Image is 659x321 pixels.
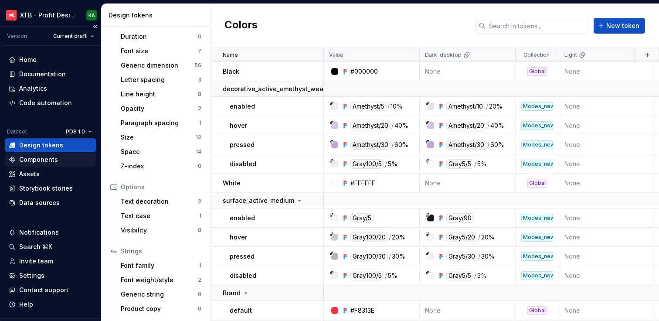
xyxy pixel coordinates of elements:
[117,159,205,173] a: Z-index0
[230,121,247,130] p: hover
[89,20,101,33] button: Collapse sidebar
[198,227,201,234] div: 0
[19,170,40,178] div: Assets
[19,198,60,207] div: Data sources
[446,159,473,169] div: Gray5/5
[199,120,201,126] div: 1
[350,159,384,169] div: Gray100/5
[481,232,495,242] div: 20%
[474,159,476,169] div: /
[224,18,258,34] h2: Colors
[223,67,239,76] p: Black
[19,228,59,237] div: Notifications
[388,159,397,169] div: 5%
[446,140,486,150] div: Amethyst/30
[446,232,477,242] div: Gray5/20
[7,128,27,135] div: Dataset
[388,271,397,280] div: 5%
[198,33,201,40] div: 0
[196,148,201,155] div: 14
[446,252,477,261] div: Gray5/30
[446,121,486,130] div: Amethyst/20
[478,232,480,242] div: /
[117,287,205,301] a: Generic string0
[20,11,76,20] div: XTB - Profit Design System
[385,271,387,280] div: /
[230,306,252,315] p: default
[350,102,387,111] div: Amethyst/5
[385,159,387,169] div: /
[446,102,485,111] div: Amethyst/10
[5,225,96,239] button: Notifications
[559,301,655,320] td: None
[474,271,476,280] div: /
[559,266,655,285] td: None
[121,183,201,191] div: Options
[66,128,85,135] span: PDS 1.0
[394,140,408,150] div: 60%
[5,138,96,152] a: Design tokens
[230,140,255,149] p: pressed
[527,179,547,188] div: Global
[521,140,553,149] div: Modes_new
[117,273,205,287] a: Font weight/style2
[19,271,44,280] div: Settings
[564,51,577,58] p: Light
[109,11,207,20] div: Design tokens
[117,30,205,44] a: Duration0
[387,102,390,111] div: /
[350,67,378,76] div: #000000
[121,47,198,55] div: Font size
[199,262,201,269] div: 1
[19,242,52,251] div: Search ⌘K
[223,51,238,58] p: Name
[350,232,388,242] div: Gray100/20
[389,232,391,242] div: /
[490,121,504,130] div: 40%
[117,58,205,72] a: Generic dimension56
[392,232,405,242] div: 20%
[199,212,201,219] div: 1
[559,62,655,81] td: None
[5,283,96,297] button: Contact support
[521,121,553,130] div: Modes_new
[117,209,205,223] a: Text case1
[117,195,205,208] a: Text decoration2
[350,306,374,315] div: #F8313E
[121,61,194,70] div: Generic dimension
[5,297,96,311] button: Help
[559,247,655,266] td: None
[527,67,547,76] div: Global
[5,196,96,210] a: Data sources
[19,286,68,294] div: Contact support
[5,153,96,167] a: Components
[523,51,550,58] p: Collection
[2,6,99,24] button: XTB - Profit Design SystemKA
[350,271,384,280] div: Gray100/5
[5,181,96,195] a: Storybook stories
[194,62,201,69] div: 56
[198,76,201,83] div: 3
[420,174,516,193] td: None
[121,276,198,284] div: Font weight/style
[121,147,196,156] div: Space
[19,257,53,266] div: Invite team
[446,271,473,280] div: Gray5/5
[117,73,205,87] a: Letter spacing3
[5,96,96,110] a: Code automation
[198,105,201,112] div: 2
[486,102,488,111] div: /
[230,160,256,168] p: disabled
[196,134,201,141] div: 12
[350,213,374,223] div: Gray/5
[606,21,639,30] span: New token
[394,121,408,130] div: 40%
[121,119,199,127] div: Paragraph spacing
[121,212,199,220] div: Text case
[559,174,655,193] td: None
[223,289,241,297] p: Brand
[117,223,205,237] a: Visibility0
[19,99,72,107] div: Code automation
[117,102,205,116] a: Opacity2
[19,184,73,193] div: Storybook stories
